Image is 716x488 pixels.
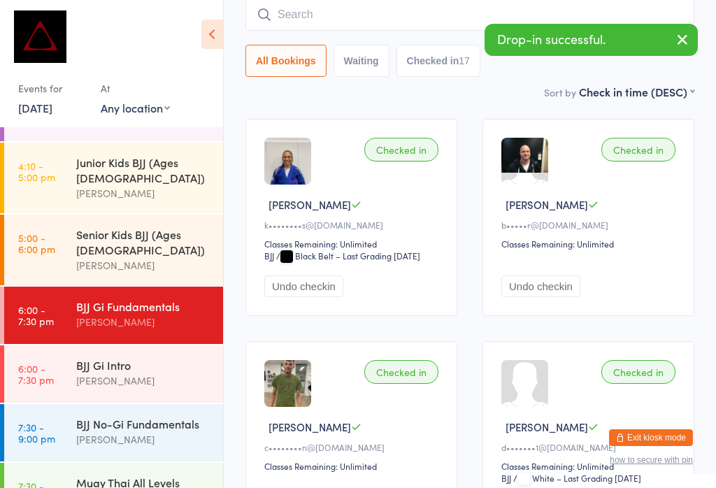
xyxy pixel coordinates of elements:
time: 4:10 - 5:00 pm [18,160,55,182]
span: [PERSON_NAME] [506,197,588,212]
a: 6:00 -7:30 pmBJJ Gi Fundamentals[PERSON_NAME] [4,287,223,344]
div: c••••••••n@[DOMAIN_NAME] [264,441,443,453]
div: Junior Kids BJJ (Ages [DEMOGRAPHIC_DATA]) [76,155,211,185]
button: Waiting [334,45,389,77]
div: BJJ [264,250,274,261]
div: [PERSON_NAME] [76,314,211,330]
div: [PERSON_NAME] [76,185,211,201]
button: how to secure with pin [610,455,693,465]
div: BJJ [501,472,511,484]
span: [PERSON_NAME] [506,419,588,434]
button: Exit kiosk mode [609,429,693,446]
span: / Black Belt – Last Grading [DATE] [276,250,420,261]
a: 5:00 -6:00 pmSenior Kids BJJ (Ages [DEMOGRAPHIC_DATA])[PERSON_NAME] [4,215,223,285]
button: Undo checkin [501,275,580,297]
div: Classes Remaining: Unlimited [264,238,443,250]
a: [DATE] [18,100,52,115]
div: b•••••r@[DOMAIN_NAME] [501,219,680,231]
div: [PERSON_NAME] [76,257,211,273]
div: Classes Remaining: Unlimited [264,460,443,472]
span: / White – Last Grading [DATE] [513,472,641,484]
div: d•••••••1@[DOMAIN_NAME] [501,441,680,453]
img: image1738664631.png [264,360,311,407]
div: [PERSON_NAME] [76,431,211,447]
label: Sort by [544,85,576,99]
div: BJJ Gi Fundamentals [76,299,211,314]
div: Any location [101,100,170,115]
a: 6:00 -7:30 pmBJJ Gi Intro[PERSON_NAME] [4,345,223,403]
div: Drop-in successful. [485,24,698,56]
time: 7:30 - 9:00 pm [18,422,55,444]
div: Checked in [364,360,438,384]
a: 7:30 -9:00 pmBJJ No-Gi Fundamentals[PERSON_NAME] [4,404,223,461]
div: Check in time (DESC) [579,84,694,99]
button: All Bookings [245,45,327,77]
img: image1712128091.png [264,138,311,185]
div: Classes Remaining: Unlimited [501,460,680,472]
time: 6:00 - 7:30 pm [18,363,54,385]
button: Undo checkin [264,275,343,297]
img: image1539390501.png [501,138,548,173]
div: BJJ No-Gi Fundamentals [76,416,211,431]
div: At [101,77,170,100]
div: Checked in [601,360,675,384]
span: [PERSON_NAME] [268,419,351,434]
a: 4:10 -5:00 pmJunior Kids BJJ (Ages [DEMOGRAPHIC_DATA])[PERSON_NAME] [4,143,223,213]
div: Checked in [601,138,675,162]
img: Dominance MMA Thomastown [14,10,66,63]
div: Senior Kids BJJ (Ages [DEMOGRAPHIC_DATA]) [76,227,211,257]
div: Checked in [364,138,438,162]
div: Classes Remaining: Unlimited [501,238,680,250]
div: Events for [18,77,87,100]
div: k••••••••s@[DOMAIN_NAME] [264,219,443,231]
span: [PERSON_NAME] [268,197,351,212]
div: 17 [459,55,470,66]
time: 5:00 - 6:00 pm [18,232,55,254]
div: BJJ Gi Intro [76,357,211,373]
button: Checked in17 [396,45,480,77]
div: [PERSON_NAME] [76,373,211,389]
time: 6:00 - 7:30 pm [18,304,54,326]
